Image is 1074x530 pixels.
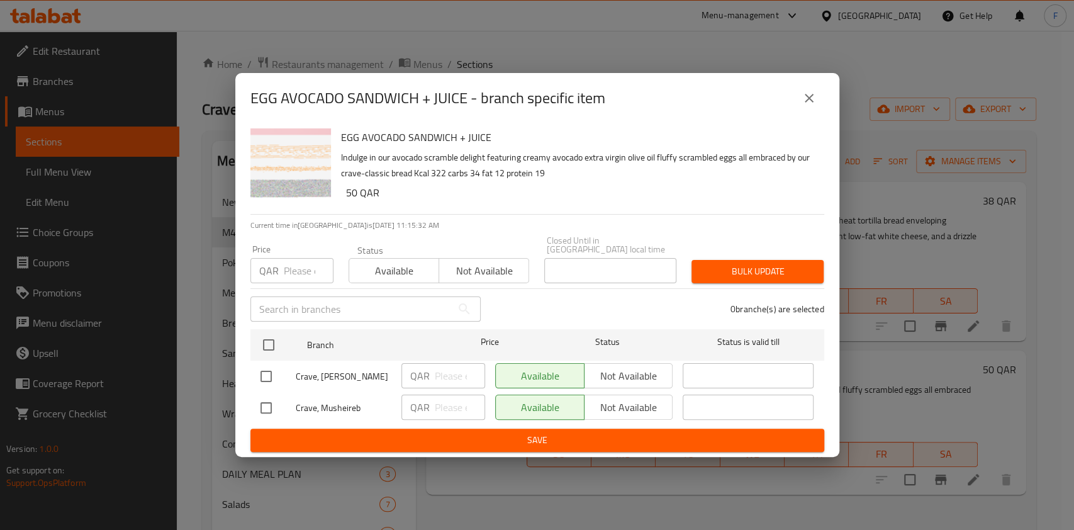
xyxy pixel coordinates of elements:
[341,150,814,181] p: Indulge in our avocado scramble delight featuring creamy avocado extra virgin olive oil fluffy sc...
[435,363,485,388] input: Please enter price
[260,432,814,448] span: Save
[259,263,279,278] p: QAR
[435,395,485,420] input: Please enter price
[444,262,524,280] span: Not available
[250,128,331,209] img: EGG AVOCADO SANDWICH + JUICE
[250,220,824,231] p: Current time in [GEOGRAPHIC_DATA] is [DATE] 11:15:32 AM
[410,400,430,415] p: QAR
[296,400,391,416] span: Crave, Musheireb
[349,258,439,283] button: Available
[296,369,391,385] span: Crave, [PERSON_NAME]
[250,429,824,452] button: Save
[250,88,605,108] h2: EGG AVOCADO SANDWICH + JUICE - branch specific item
[448,334,532,350] span: Price
[410,368,430,383] p: QAR
[250,296,452,322] input: Search in branches
[730,303,824,315] p: 0 branche(s) are selected
[354,262,434,280] span: Available
[307,337,438,353] span: Branch
[341,128,814,146] h6: EGG AVOCADO SANDWICH + JUICE
[439,258,529,283] button: Not available
[284,258,333,283] input: Please enter price
[542,334,673,350] span: Status
[691,260,824,283] button: Bulk update
[683,334,814,350] span: Status is valid till
[794,83,824,113] button: close
[702,264,814,279] span: Bulk update
[346,184,814,201] h6: 50 QAR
